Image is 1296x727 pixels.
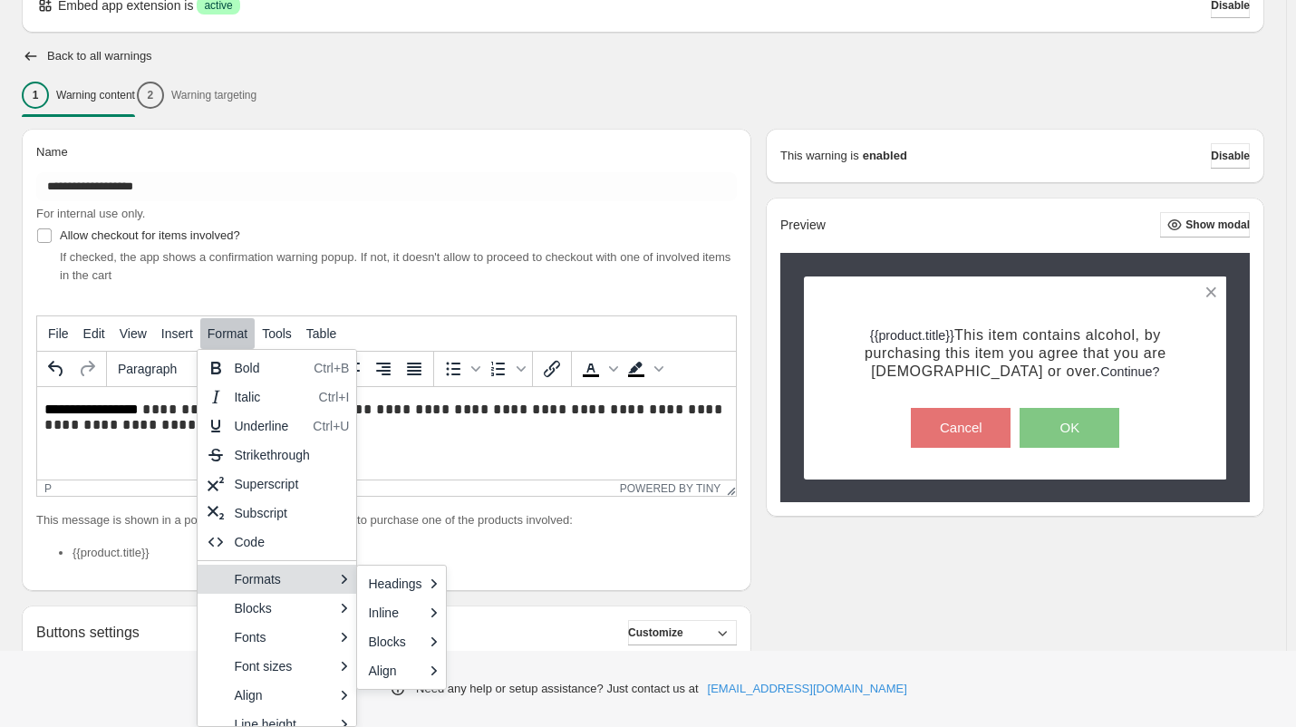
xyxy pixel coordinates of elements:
div: Code [234,531,349,553]
button: Redo [72,354,102,384]
p: {{product.title}} Continue? [836,326,1195,381]
div: Ctrl+I [319,386,350,408]
div: Blocks [357,627,445,656]
div: Bold [234,357,306,379]
div: Blocks [368,631,421,653]
span: Table [306,326,336,341]
button: OK [1020,408,1119,448]
span: If checked, the app shows a confirmation warning popup. If not, it doesn't allow to proceed to ch... [60,250,730,282]
div: p [44,482,52,495]
div: Bullet list [438,354,483,384]
button: Justify [399,354,430,384]
div: Blocks [234,597,333,619]
span: Edit [83,326,105,341]
div: Align [234,684,333,706]
div: 1 [22,82,49,109]
div: Italic [234,386,311,408]
button: Customize [628,620,737,645]
div: Formats [234,568,333,590]
button: Cancel [911,408,1011,448]
h2: Back to all warnings [47,49,152,63]
span: This item contains alcohol, by purchasing this item you agree that you are [DEMOGRAPHIC_DATA] or ... [865,327,1166,379]
span: Disable [1211,149,1250,163]
span: Insert [161,326,193,341]
div: Superscript [234,473,342,495]
button: Undo [41,354,72,384]
div: Ctrl+U [313,415,349,437]
span: File [48,326,69,341]
div: Bold [198,354,356,383]
div: Blocks [198,594,356,623]
button: Formats [111,354,228,384]
div: Align [357,656,445,685]
div: Headings [368,573,421,595]
div: Code [198,528,356,557]
p: Warning content [56,88,135,102]
button: Disable [1211,143,1250,169]
div: Inline [357,598,445,627]
div: Subscript [234,502,342,524]
span: Tools [262,326,292,341]
button: 1Warning content [22,76,135,114]
a: Powered by Tiny [620,482,721,495]
span: Show modal [1185,218,1250,232]
p: This warning is [780,147,859,165]
div: Inline [368,602,421,624]
div: Strikethrough [234,444,342,466]
div: Ctrl+B [314,357,349,379]
span: View [120,326,147,341]
div: Italic [198,383,356,412]
div: Font sizes [234,655,333,677]
span: Name [36,145,68,159]
div: Align [198,681,356,710]
div: Font sizes [198,652,356,681]
h2: Buttons settings [36,624,140,641]
div: Background color [621,354,666,384]
div: Underline [198,412,356,441]
div: Fonts [198,623,356,652]
button: Align right [368,354,399,384]
p: This message is shown in a popup when a customer is trying to purchase one of the products involved: [36,511,737,529]
button: Insert/edit link [537,354,567,384]
a: [EMAIL_ADDRESS][DOMAIN_NAME] [708,680,907,698]
div: Text color [575,354,621,384]
button: Show modal [1160,212,1250,237]
span: Format [208,326,247,341]
div: Superscript [198,470,356,499]
span: Paragraph [118,362,207,376]
div: Numbered list [483,354,528,384]
strong: enabled [863,147,907,165]
h2: Preview [780,218,826,233]
div: Subscript [198,499,356,528]
div: Headings [357,569,445,598]
li: {{product.title}} [73,544,737,562]
div: Resize [721,480,736,496]
div: Fonts [234,626,333,648]
span: Allow checkout for items involved? [60,228,240,242]
div: Formats [198,565,356,594]
div: Underline [234,415,305,437]
iframe: Rich Text Area [37,387,736,480]
span: Customize [628,625,683,640]
div: Align [368,660,421,682]
span: For internal use only. [36,207,145,220]
div: Strikethrough [198,441,356,470]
